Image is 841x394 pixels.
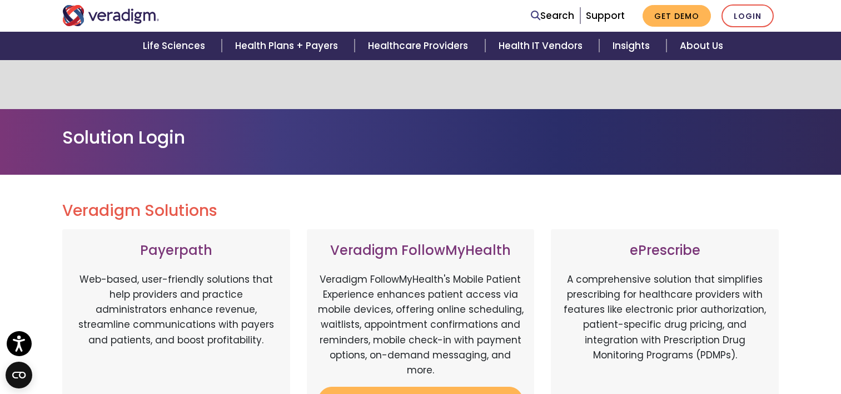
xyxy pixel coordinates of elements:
a: Login [721,4,774,27]
p: A comprehensive solution that simplifies prescribing for healthcare providers with features like ... [562,272,768,389]
a: Healthcare Providers [355,32,485,60]
h2: Veradigm Solutions [62,201,779,220]
h3: ePrescribe [562,243,768,259]
p: Veradigm FollowMyHealth's Mobile Patient Experience enhances patient access via mobile devices, o... [318,272,524,378]
a: About Us [666,32,737,60]
button: Open CMP widget [6,362,32,388]
a: Support [586,9,625,22]
a: Insights [599,32,666,60]
a: Life Sciences [130,32,222,60]
a: Health Plans + Payers [222,32,355,60]
iframe: Drift Chat Widget [628,314,828,381]
img: Veradigm logo [62,5,160,26]
a: Get Demo [643,5,711,27]
a: Search [531,8,574,23]
p: Web-based, user-friendly solutions that help providers and practice administrators enhance revenu... [73,272,279,389]
h3: Veradigm FollowMyHealth [318,243,524,259]
a: Health IT Vendors [485,32,599,60]
h1: Solution Login [62,127,779,148]
h3: Payerpath [73,243,279,259]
